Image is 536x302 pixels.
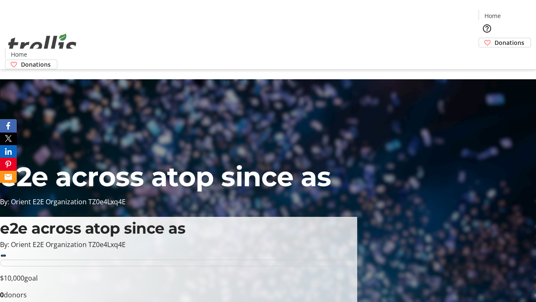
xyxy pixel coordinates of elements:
[5,24,80,66] img: Orient E2E Organization TZ0e4Lxq4E's Logo
[479,11,506,20] a: Home
[11,50,27,59] span: Home
[479,47,495,64] button: Cart
[479,38,531,47] a: Donations
[5,60,57,69] a: Donations
[484,11,501,20] span: Home
[21,60,51,69] span: Donations
[495,38,524,47] span: Donations
[479,20,495,37] button: Help
[5,50,32,59] a: Home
